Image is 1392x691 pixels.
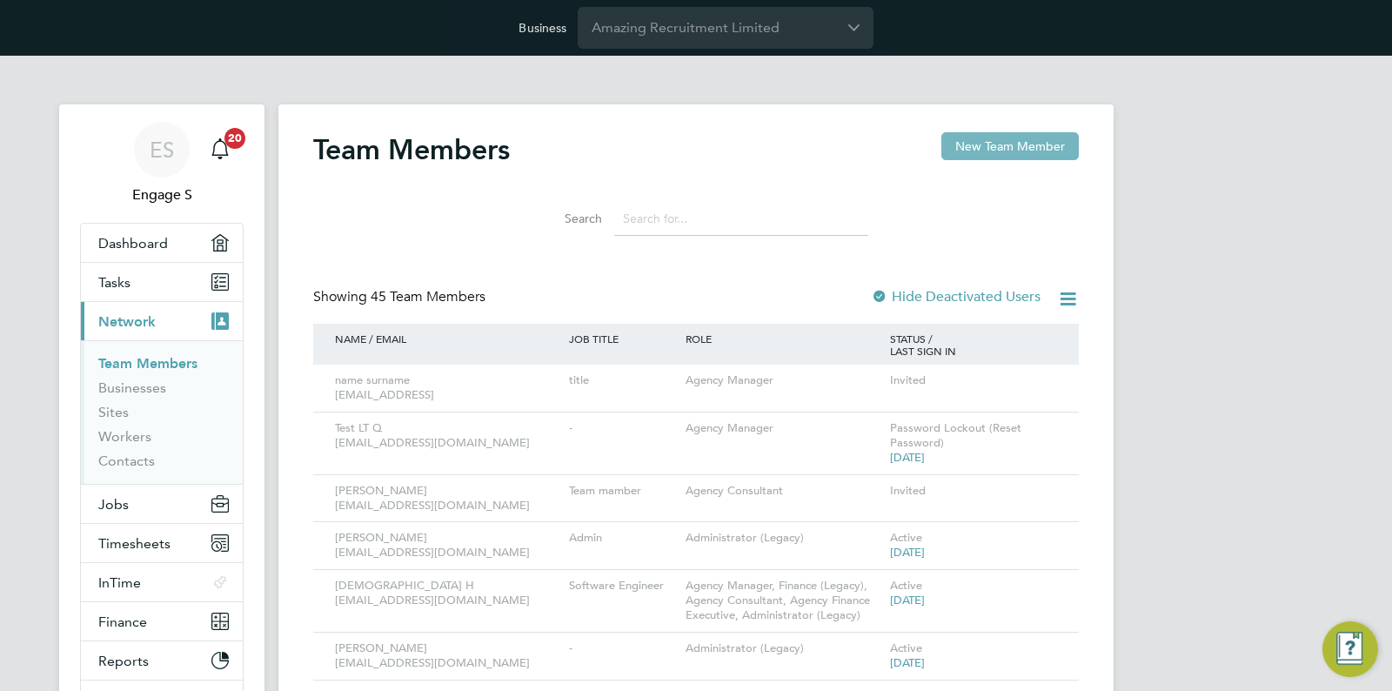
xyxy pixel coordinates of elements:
[890,545,925,560] span: [DATE]
[313,288,489,306] div: Showing
[565,633,681,665] div: -
[98,453,155,469] a: Contacts
[886,522,1061,569] div: Active
[203,122,238,178] a: 20
[565,413,681,445] div: -
[890,593,925,607] span: [DATE]
[224,128,245,149] span: 20
[565,522,681,554] div: Admin
[98,653,149,669] span: Reports
[81,602,243,641] button: Finance
[98,404,129,420] a: Sites
[331,633,565,680] div: [PERSON_NAME] [EMAIL_ADDRESS][DOMAIN_NAME]
[565,475,681,507] div: Team mamber
[886,633,1061,680] div: Active
[565,570,681,602] div: Software Engineer
[886,475,1061,507] div: Invited
[519,20,566,36] label: Business
[98,274,130,291] span: Tasks
[1322,621,1378,677] button: Engage Resource Center
[81,563,243,601] button: InTime
[98,313,156,330] span: Network
[886,365,1061,397] div: Invited
[81,302,243,340] button: Network
[565,365,681,397] div: title
[150,138,174,161] span: ES
[80,184,244,205] span: Engage S
[331,324,565,353] div: NAME / EMAIL
[331,413,565,460] div: Test LT Q [EMAIL_ADDRESS][DOMAIN_NAME]
[98,496,129,513] span: Jobs
[313,132,510,167] h2: Team Members
[98,574,141,591] span: InTime
[81,224,243,262] a: Dashboard
[98,235,168,252] span: Dashboard
[886,570,1061,617] div: Active
[681,413,886,445] div: Agency Manager
[681,365,886,397] div: Agency Manager
[614,202,868,236] input: Search for...
[98,614,147,630] span: Finance
[681,633,886,665] div: Administrator (Legacy)
[98,355,197,372] a: Team Members
[80,122,244,205] a: ESEngage S
[524,211,602,226] label: Search
[81,641,243,680] button: Reports
[871,288,1041,305] label: Hide Deactivated Users
[681,522,886,554] div: Administrator (Legacy)
[941,132,1079,160] button: New Team Member
[371,288,485,305] span: 45 Team Members
[886,324,1061,366] div: STATUS / LAST SIGN IN
[81,524,243,562] button: Timesheets
[81,340,243,484] div: Network
[331,475,565,522] div: [PERSON_NAME] [EMAIL_ADDRESS][DOMAIN_NAME]
[81,485,243,523] button: Jobs
[890,655,925,670] span: [DATE]
[331,570,565,617] div: [DEMOGRAPHIC_DATA] H [EMAIL_ADDRESS][DOMAIN_NAME]
[890,450,925,465] span: [DATE]
[331,365,565,412] div: name surname [EMAIL_ADDRESS]
[331,522,565,569] div: [PERSON_NAME] [EMAIL_ADDRESS][DOMAIN_NAME]
[681,475,886,507] div: Agency Consultant
[98,535,171,552] span: Timesheets
[565,324,681,353] div: JOB TITLE
[98,379,166,396] a: Businesses
[681,570,886,632] div: Agency Manager, Finance (Legacy), Agency Consultant, Agency Finance Executive, Administrator (Leg...
[81,263,243,301] a: Tasks
[886,413,1061,474] div: Password Lockout (Reset Password)
[681,324,886,353] div: ROLE
[98,428,151,445] a: Workers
